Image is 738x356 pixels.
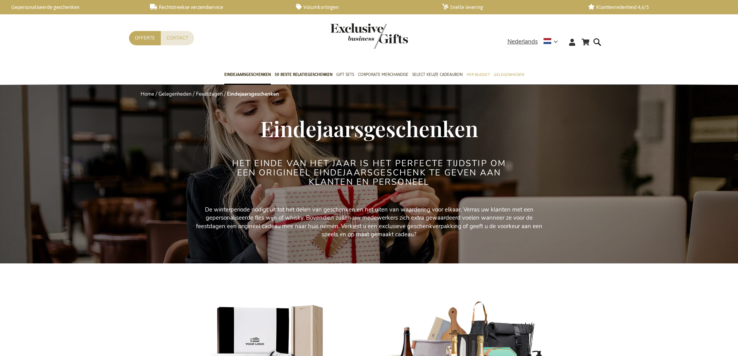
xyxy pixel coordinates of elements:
[227,91,279,98] strong: Eindejaarsgeschenken
[224,159,514,187] h2: Het einde van het jaar is het perfecte tijdstip om een origineel eindejaarsgeschenk te geven aan ...
[196,91,223,98] a: Feestdagen
[4,4,138,10] a: Gepersonaliseerde geschenken
[224,71,271,79] span: Eindejaarsgeschenken
[260,114,478,143] span: Eindejaarsgeschenken
[150,4,284,10] a: Rechtstreekse verzendservice
[330,23,408,49] img: Exclusive Business gifts logo
[275,71,332,79] span: 50 beste relatiegeschenken
[336,71,354,79] span: Gift Sets
[330,23,369,49] a: store logo
[442,4,576,10] a: Snelle levering
[588,4,722,10] a: Klanttevredenheid 4,6/5
[412,71,463,79] span: Select Keuze Cadeaubon
[161,31,194,45] a: Contact
[141,91,154,98] a: Home
[158,91,191,98] a: Gelegenheden
[507,37,563,46] div: Nederlands
[358,71,408,79] span: Corporate Merchandise
[195,206,544,239] p: De winterperiode nodigt uit tot het delen van geschenken en het uiten van waardering voor elkaar....
[129,31,161,45] a: Offerte
[507,37,538,46] span: Nederlands
[296,4,430,10] a: Volumkortingen
[466,71,490,79] span: Per Budget
[494,71,524,79] span: Gelegenheden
